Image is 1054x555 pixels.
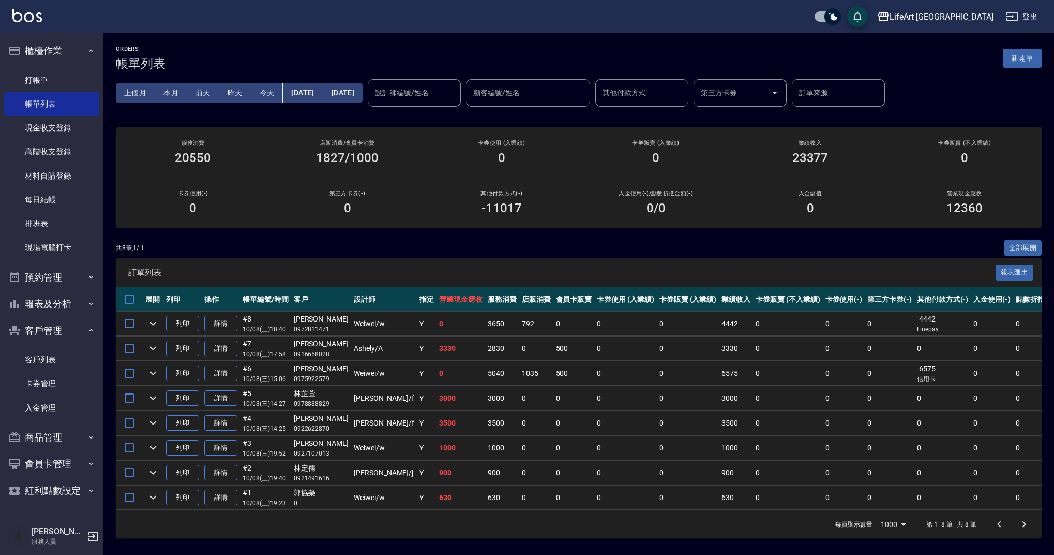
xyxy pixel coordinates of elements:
[166,440,199,456] button: 列印
[914,312,971,336] td: -4442
[294,314,349,325] div: [PERSON_NAME]
[204,465,237,481] a: 詳情
[657,287,719,312] th: 卡券販賣 (入業績)
[351,361,417,386] td: Weiwei /w
[417,486,436,510] td: Y
[316,151,378,165] h3: 1827/1000
[594,436,657,460] td: 0
[996,267,1034,277] a: 報表匯出
[873,6,998,27] button: LifeArt [GEOGRAPHIC_DATA]
[485,486,519,510] td: 630
[4,164,99,188] a: 材料自購登錄
[436,411,485,435] td: 3500
[145,390,161,406] button: expand row
[145,415,161,431] button: expand row
[553,436,595,460] td: 0
[890,10,993,23] div: LifeArt [GEOGRAPHIC_DATA]
[485,361,519,386] td: 5040
[719,386,753,411] td: 3000
[745,140,875,147] h2: 業績收入
[145,341,161,356] button: expand row
[240,312,291,336] td: #8
[519,411,553,435] td: 0
[594,411,657,435] td: 0
[204,316,237,332] a: 詳情
[917,374,969,384] p: 信用卡
[291,287,351,312] th: 客戶
[351,337,417,361] td: Ashely /A
[128,190,258,197] h2: 卡券使用(-)
[914,486,971,510] td: 0
[591,140,720,147] h2: 卡券販賣 (入業績)
[240,287,291,312] th: 帳單編號/時間
[753,361,822,386] td: 0
[594,337,657,361] td: 0
[594,386,657,411] td: 0
[485,386,519,411] td: 3000
[436,436,485,460] td: 1000
[243,374,289,384] p: 10/08 (三) 15:06
[166,341,199,357] button: 列印
[594,461,657,485] td: 0
[519,436,553,460] td: 0
[4,188,99,212] a: 每日結帳
[594,486,657,510] td: 0
[294,463,349,474] div: 林定儒
[145,316,161,331] button: expand row
[926,520,976,529] p: 第 1–8 筆 共 8 筆
[823,361,865,386] td: 0
[4,37,99,64] button: 櫃檯作業
[847,6,868,27] button: save
[417,287,436,312] th: 指定
[240,461,291,485] td: #2
[202,287,240,312] th: 操作
[914,461,971,485] td: 0
[436,486,485,510] td: 630
[646,201,666,215] h3: 0 /0
[243,449,289,458] p: 10/08 (三) 19:52
[753,486,822,510] td: 0
[753,461,822,485] td: 0
[166,366,199,382] button: 列印
[4,92,99,116] a: 帳單列表
[865,436,914,460] td: 0
[294,424,349,433] p: 0922622870
[294,363,349,374] div: [PERSON_NAME]
[914,411,971,435] td: 0
[753,411,822,435] td: 0
[657,461,719,485] td: 0
[243,499,289,508] p: 10/08 (三) 19:23
[553,287,595,312] th: 會員卡販賣
[294,399,349,408] p: 0978888829
[971,337,1013,361] td: 0
[961,151,968,165] h3: 0
[753,386,822,411] td: 0
[865,361,914,386] td: 0
[823,411,865,435] td: 0
[204,415,237,431] a: 詳情
[166,490,199,506] button: 列印
[865,312,914,336] td: 0
[436,337,485,361] td: 3330
[351,386,417,411] td: [PERSON_NAME] /f
[351,461,417,485] td: [PERSON_NAME] /j
[323,83,363,103] button: [DATE]
[971,386,1013,411] td: 0
[351,312,417,336] td: Weiwei /w
[865,486,914,510] td: 0
[745,190,875,197] h2: 入金儲值
[294,438,349,449] div: [PERSON_NAME]
[145,490,161,505] button: expand row
[294,499,349,508] p: 0
[417,361,436,386] td: Y
[204,490,237,506] a: 詳情
[4,116,99,140] a: 現金收支登錄
[437,140,566,147] h2: 卡券使用 (入業績)
[553,361,595,386] td: 500
[187,83,219,103] button: 前天
[823,461,865,485] td: 0
[657,312,719,336] td: 0
[900,190,1029,197] h2: 營業現金應收
[719,411,753,435] td: 3500
[4,140,99,164] a: 高階收支登錄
